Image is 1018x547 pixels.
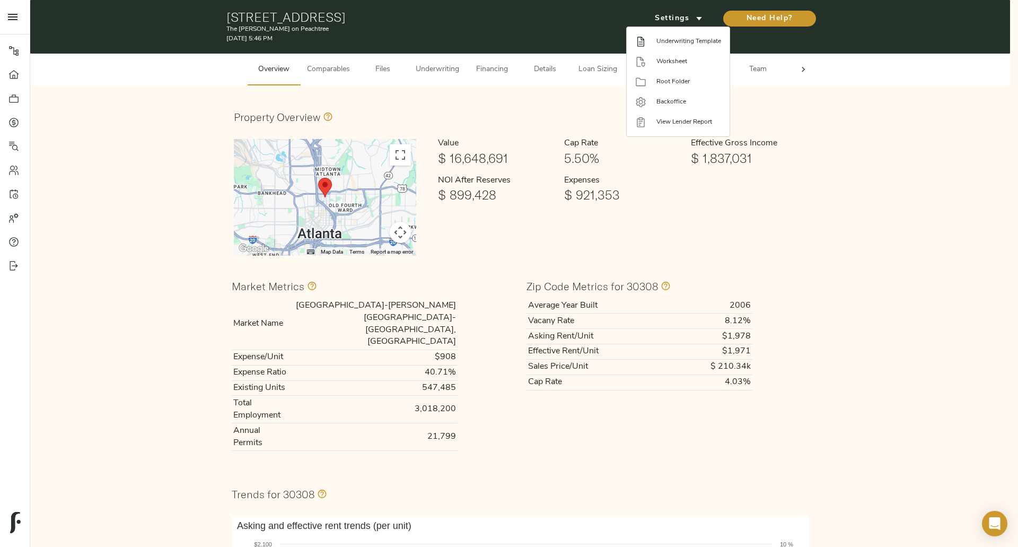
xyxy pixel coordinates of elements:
[656,57,721,66] span: Worksheet
[656,97,721,107] span: Backoffice
[656,117,721,127] span: View Lender Report
[656,77,721,86] span: Root Folder
[656,37,721,46] span: Underwriting Template
[982,511,1007,536] div: Open Intercom Messenger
